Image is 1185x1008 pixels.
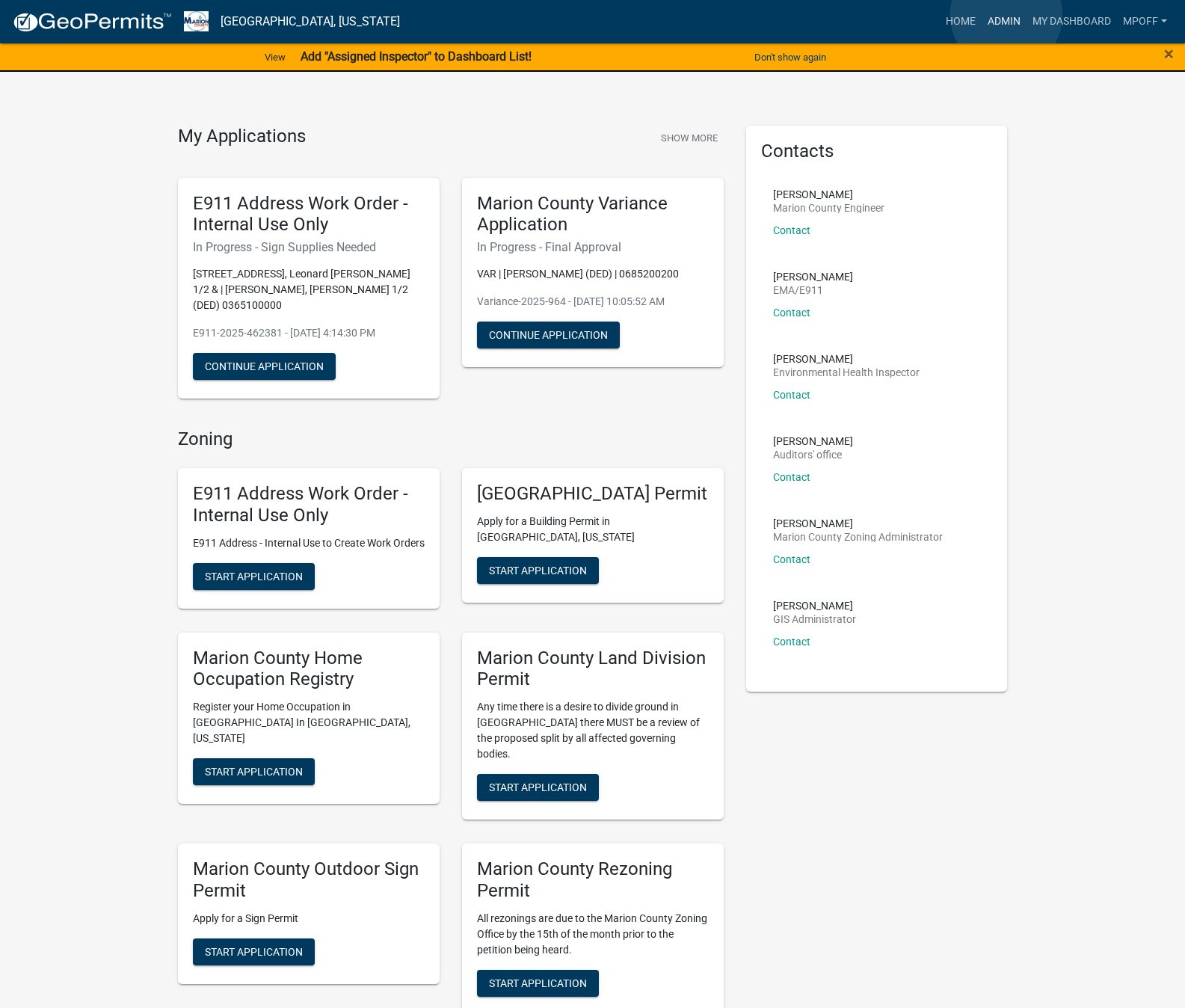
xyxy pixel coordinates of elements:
p: Apply for a Sign Permit [193,911,425,926]
button: Show More [655,126,724,150]
p: Marion County Zoning Administrator [773,532,943,542]
img: Marion County, Iowa [184,11,209,31]
strong: Add "Assigned Inspector" to Dashboard List! [301,49,532,64]
a: Admin [982,7,1027,36]
a: Contact [773,471,810,483]
h4: Zoning [178,428,724,450]
h5: Marion County Variance Application [477,193,709,236]
a: Contact [773,224,810,236]
p: VAR | [PERSON_NAME] (DED) | 0685200200 [477,266,709,282]
button: Start Application [477,557,599,584]
a: My Dashboard [1027,7,1117,36]
p: Marion County Engineer [773,203,884,213]
p: Apply for a Building Permit in [GEOGRAPHIC_DATA], [US_STATE] [477,514,709,545]
p: Variance-2025-964 - [DATE] 10:05:52 AM [477,294,709,310]
p: [PERSON_NAME] [773,600,856,611]
p: E911 Address - Internal Use to Create Work Orders [193,535,425,551]
a: mpoff [1117,7,1173,36]
p: Register your Home Occupation in [GEOGRAPHIC_DATA] In [GEOGRAPHIC_DATA], [US_STATE] [193,699,425,746]
h5: Contacts [761,141,993,162]
p: E911-2025-462381 - [DATE] 4:14:30 PM [193,325,425,341]
p: [STREET_ADDRESS], Leonard [PERSON_NAME] 1/2 & | [PERSON_NAME], [PERSON_NAME] 1/2 (DED) 0365100000 [193,266,425,313]
a: Contact [773,389,810,401]
p: [PERSON_NAME] [773,271,853,282]
h6: In Progress - Sign Supplies Needed [193,240,425,254]
button: Don't show again [748,45,832,70]
p: [PERSON_NAME] [773,354,920,364]
p: Environmental Health Inspector [773,367,920,378]
button: Start Application [193,758,315,785]
button: Close [1164,45,1174,63]
button: Start Application [193,563,315,590]
h5: [GEOGRAPHIC_DATA] Permit [477,483,709,505]
span: Start Application [489,781,587,793]
p: [PERSON_NAME] [773,189,884,200]
span: Start Application [489,564,587,576]
p: EMA/E911 [773,285,853,295]
button: Continue Application [477,322,620,348]
span: Start Application [205,570,303,582]
span: Start Application [489,977,587,989]
p: Any time there is a desire to divide ground in [GEOGRAPHIC_DATA] there MUST be a review of the pr... [477,699,709,762]
button: Start Application [193,938,315,965]
p: All rezonings are due to the Marion County Zoning Office by the 15th of the month prior to the pe... [477,911,709,958]
a: View [259,45,292,70]
p: [PERSON_NAME] [773,436,853,446]
span: Start Application [205,766,303,778]
p: GIS Administrator [773,614,856,624]
button: Start Application [477,774,599,801]
a: Contact [773,307,810,319]
a: Home [940,7,982,36]
h5: Marion County Rezoning Permit [477,858,709,902]
button: Start Application [477,970,599,997]
a: Contact [773,636,810,648]
span: × [1164,43,1174,64]
h5: Marion County Land Division Permit [477,648,709,691]
h5: Marion County Outdoor Sign Permit [193,858,425,902]
a: [GEOGRAPHIC_DATA], [US_STATE] [221,9,400,34]
h4: My Applications [178,126,306,148]
button: Continue Application [193,353,336,380]
h5: E911 Address Work Order - Internal Use Only [193,483,425,526]
span: Start Application [205,945,303,957]
h6: In Progress - Final Approval [477,240,709,254]
a: Contact [773,553,810,565]
p: Auditors' office [773,449,853,460]
p: [PERSON_NAME] [773,518,943,529]
h5: E911 Address Work Order - Internal Use Only [193,193,425,236]
h5: Marion County Home Occupation Registry [193,648,425,691]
